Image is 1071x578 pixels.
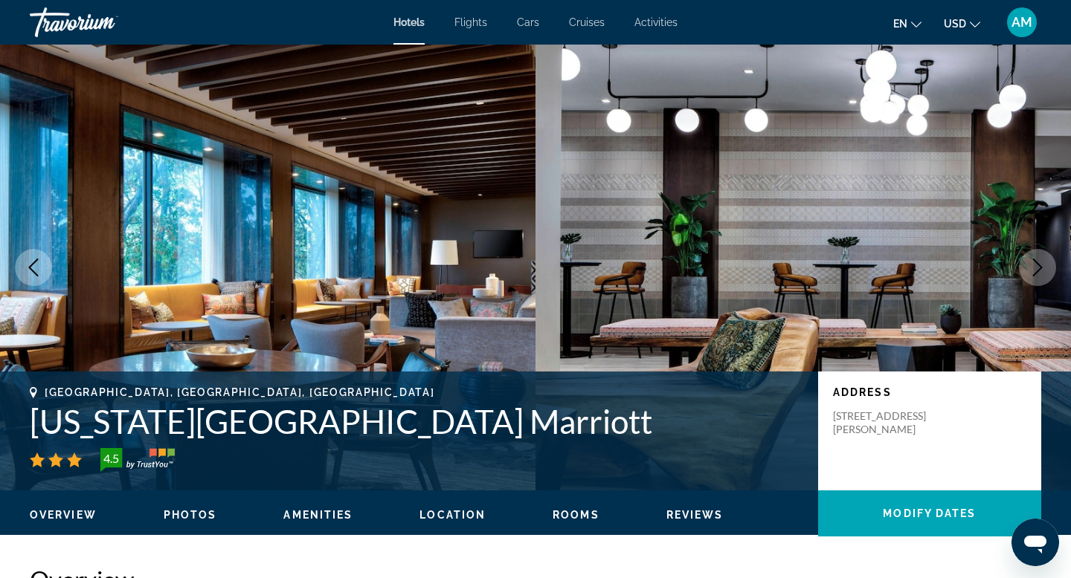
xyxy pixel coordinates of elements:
[393,16,425,28] a: Hotels
[666,509,724,521] span: Reviews
[893,13,922,34] button: Change language
[15,249,52,286] button: Previous image
[818,490,1041,536] button: Modify Dates
[1011,519,1059,566] iframe: Button to launch messaging window
[666,508,724,522] button: Reviews
[100,448,175,472] img: TrustYou guest rating badge
[893,18,907,30] span: en
[553,509,599,521] span: Rooms
[45,386,434,398] span: [GEOGRAPHIC_DATA], [GEOGRAPHIC_DATA], [GEOGRAPHIC_DATA]
[454,16,487,28] a: Flights
[419,509,486,521] span: Location
[30,402,803,441] h1: [US_STATE][GEOGRAPHIC_DATA] Marriott
[30,3,178,42] a: Travorium
[634,16,678,28] a: Activities
[883,507,976,519] span: Modify Dates
[569,16,605,28] a: Cruises
[419,508,486,522] button: Location
[1011,15,1032,30] span: AM
[944,13,980,34] button: Change currency
[944,18,966,30] span: USD
[164,508,217,522] button: Photos
[553,508,599,522] button: Rooms
[283,508,353,522] button: Amenities
[30,509,97,521] span: Overview
[833,386,1026,398] p: Address
[30,508,97,522] button: Overview
[164,509,217,521] span: Photos
[96,449,126,467] div: 4.5
[1019,249,1056,286] button: Next image
[833,409,952,436] p: [STREET_ADDRESS][PERSON_NAME]
[517,16,539,28] a: Cars
[283,509,353,521] span: Amenities
[1003,7,1041,38] button: User Menu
